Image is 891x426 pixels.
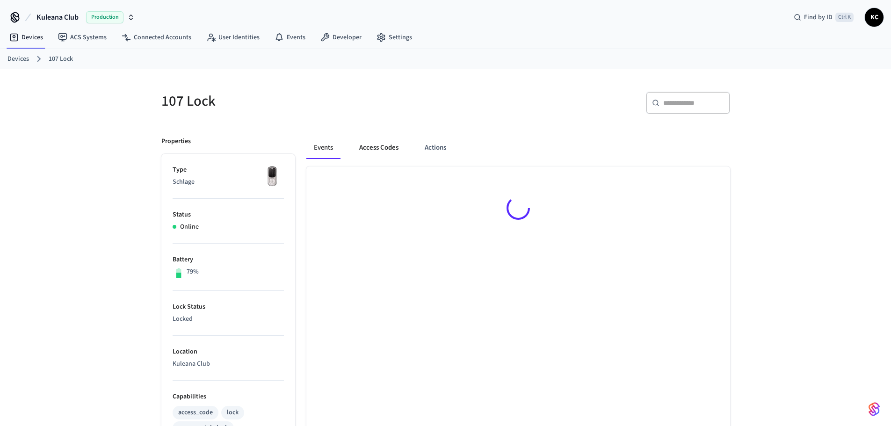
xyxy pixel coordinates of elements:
a: 107 Lock [49,54,73,64]
a: ACS Systems [51,29,114,46]
a: Developer [313,29,369,46]
button: Actions [417,137,454,159]
p: Online [180,222,199,232]
span: Find by ID [804,13,833,22]
span: Ctrl K [835,13,854,22]
button: Events [306,137,340,159]
p: Type [173,165,284,175]
a: Events [267,29,313,46]
a: Devices [7,54,29,64]
p: Lock Status [173,302,284,312]
p: Kuleana Club [173,359,284,369]
div: lock [227,408,239,418]
a: Settings [369,29,420,46]
a: Devices [2,29,51,46]
img: SeamLogoGradient.69752ec5.svg [869,402,880,417]
a: User Identities [199,29,267,46]
h5: 107 Lock [161,92,440,111]
span: Kuleana Club [36,12,79,23]
a: Connected Accounts [114,29,199,46]
p: Status [173,210,284,220]
button: Access Codes [352,137,406,159]
span: KC [866,9,883,26]
div: ant example [306,137,730,159]
div: Find by IDCtrl K [786,9,861,26]
p: Capabilities [173,392,284,402]
p: Properties [161,137,191,146]
p: Location [173,347,284,357]
span: Production [86,11,123,23]
div: access_code [178,408,213,418]
p: Schlage [173,177,284,187]
button: KC [865,8,884,27]
p: Locked [173,314,284,324]
img: Yale Assure Touchscreen Wifi Smart Lock, Satin Nickel, Front [261,165,284,188]
p: 79% [187,267,199,277]
p: Battery [173,255,284,265]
